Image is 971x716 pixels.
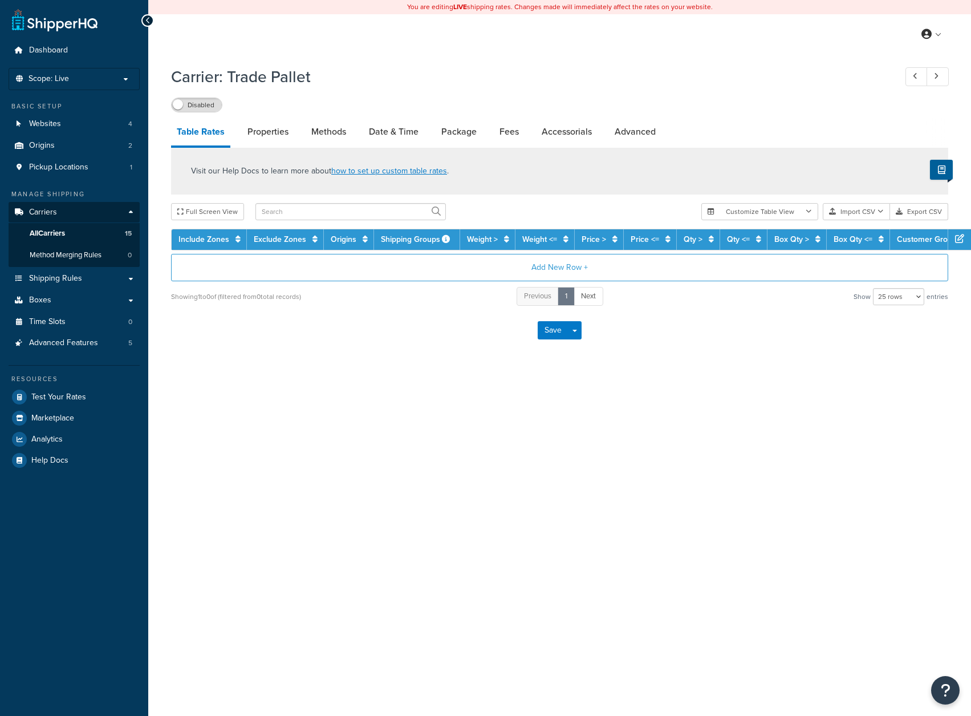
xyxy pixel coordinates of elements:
[9,374,140,384] div: Resources
[31,456,68,466] span: Help Docs
[331,233,356,245] a: Origins
[494,118,525,145] a: Fees
[363,118,424,145] a: Date & Time
[905,67,928,86] a: Previous Record
[9,312,140,333] a: Time Slots0
[29,119,61,129] span: Websites
[130,163,132,172] span: 1
[9,290,140,311] a: Boxes
[9,114,140,135] a: Websites4
[9,202,140,223] a: Carriers
[9,312,140,333] li: Time Slots
[29,338,98,348] span: Advanced Features
[701,203,818,220] button: Customize Table View
[890,203,948,220] button: Export CSV
[255,203,446,220] input: Search
[30,229,65,238] span: All Carriers
[29,317,66,327] span: Time Slots
[254,233,306,245] a: Exclude Zones
[631,233,659,245] a: Price <=
[834,233,872,245] a: Box Qty <=
[31,435,63,444] span: Analytics
[31,414,74,423] span: Marketplace
[581,290,596,301] span: Next
[171,254,948,281] button: Add New Row +
[29,74,69,84] span: Scope: Live
[9,135,140,156] a: Origins2
[128,141,132,151] span: 2
[9,157,140,178] li: Pickup Locations
[9,268,140,289] a: Shipping Rules
[684,233,702,245] a: Qty >
[930,160,953,180] button: Show Help Docs
[331,165,447,177] a: how to set up custom table rates
[29,141,55,151] span: Origins
[774,233,809,245] a: Box Qty >
[29,296,51,305] span: Boxes
[178,233,229,245] a: Include Zones
[467,233,498,245] a: Weight >
[29,274,82,284] span: Shipping Rules
[538,321,568,339] button: Save
[9,40,140,61] a: Dashboard
[582,233,606,245] a: Price >
[9,223,140,244] a: AllCarriers15
[9,245,140,266] a: Method Merging Rules0
[128,338,132,348] span: 5
[171,203,244,220] button: Full Screen View
[29,163,88,172] span: Pickup Locations
[558,287,575,306] a: 1
[9,157,140,178] a: Pickup Locations1
[927,67,949,86] a: Next Record
[453,2,467,12] b: LIVE
[374,229,460,250] th: Shipping Groups
[29,46,68,55] span: Dashboard
[9,333,140,354] li: Advanced Features
[29,208,57,217] span: Carriers
[727,233,750,245] a: Qty <=
[31,393,86,402] span: Test Your Rates
[854,289,871,305] span: Show
[128,250,132,260] span: 0
[517,287,559,306] a: Previous
[128,317,132,327] span: 0
[897,233,961,245] a: Customer Groups
[172,98,222,112] label: Disabled
[9,333,140,354] a: Advanced Features5
[9,202,140,267] li: Carriers
[574,287,603,306] a: Next
[171,118,230,148] a: Table Rates
[125,229,132,238] span: 15
[609,118,661,145] a: Advanced
[191,165,449,177] p: Visit our Help Docs to learn more about .
[536,118,598,145] a: Accessorials
[242,118,294,145] a: Properties
[128,119,132,129] span: 4
[927,289,948,305] span: entries
[30,250,101,260] span: Method Merging Rules
[9,135,140,156] li: Origins
[522,233,557,245] a: Weight <=
[9,408,140,428] a: Marketplace
[823,203,890,220] button: Import CSV
[524,290,551,301] span: Previous
[171,66,884,88] h1: Carrier: Trade Pallet
[9,245,140,266] li: Method Merging Rules
[436,118,482,145] a: Package
[931,676,960,705] button: Open Resource Center
[9,102,140,111] div: Basic Setup
[306,118,352,145] a: Methods
[171,289,301,305] div: Showing 1 to 0 of (filtered from 0 total records)
[9,189,140,199] div: Manage Shipping
[9,387,140,407] a: Test Your Rates
[9,114,140,135] li: Websites
[9,429,140,450] a: Analytics
[9,450,140,471] a: Help Docs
